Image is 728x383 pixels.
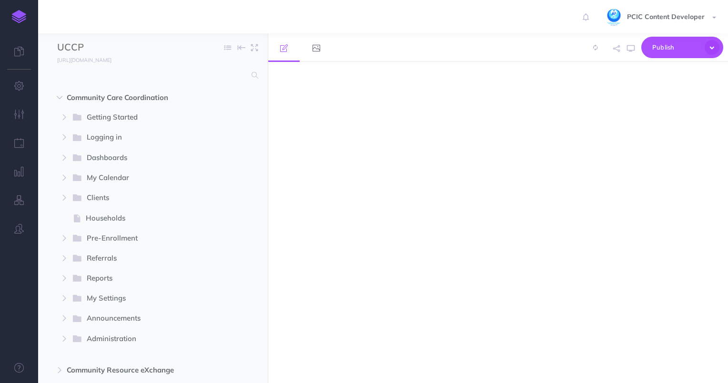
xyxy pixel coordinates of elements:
[87,232,196,245] span: Pre-Enrollment
[652,40,700,55] span: Publish
[38,55,121,64] a: [URL][DOMAIN_NAME]
[87,252,196,265] span: Referrals
[87,333,196,345] span: Administration
[67,364,199,376] span: Community Resource eXchange
[67,92,199,103] span: Community Care Coordination
[87,272,196,285] span: Reports
[606,9,622,26] img: dRQN1hrEG1J5t3n3qbq3RfHNZNloSxXOgySS45Hu.jpg
[87,312,196,325] span: Announcements
[57,67,246,84] input: Search
[622,12,709,21] span: PCIC Content Developer
[86,212,211,224] span: Households
[87,152,196,164] span: Dashboards
[87,172,196,184] span: My Calendar
[87,292,196,305] span: My Settings
[57,40,169,55] input: Documentation Name
[641,37,723,58] button: Publish
[87,111,196,124] span: Getting Started
[87,131,196,144] span: Logging in
[12,10,26,23] img: logo-mark.svg
[57,57,111,63] small: [URL][DOMAIN_NAME]
[87,192,196,204] span: Clients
